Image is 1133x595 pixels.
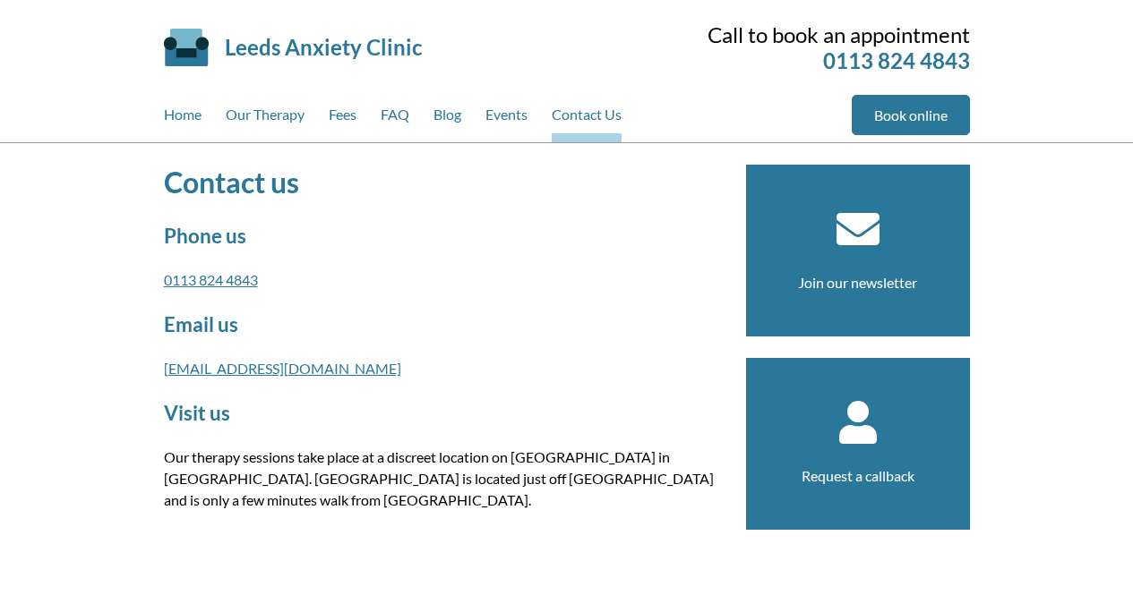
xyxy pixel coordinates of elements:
[225,34,422,60] a: Leeds Anxiety Clinic
[164,224,725,248] h2: Phone us
[381,95,409,142] a: FAQ
[164,401,725,425] h2: Visit us
[329,95,356,142] a: Fees
[226,95,305,142] a: Our Therapy
[164,95,202,142] a: Home
[433,95,461,142] a: Blog
[164,312,725,336] h2: Email us
[164,446,725,511] p: Our therapy sessions take place at a discreet location on [GEOGRAPHIC_DATA] in [GEOGRAPHIC_DATA]....
[852,95,970,135] a: Book online
[164,360,401,377] a: [EMAIL_ADDRESS][DOMAIN_NAME]
[485,95,528,142] a: Events
[552,95,622,142] a: Contact Us
[164,271,258,288] a: 0113 824 4843
[164,165,725,200] h1: Contact us
[802,467,914,484] a: Request a callback
[798,274,917,291] a: Join our newsletter
[823,47,970,73] a: 0113 824 4843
